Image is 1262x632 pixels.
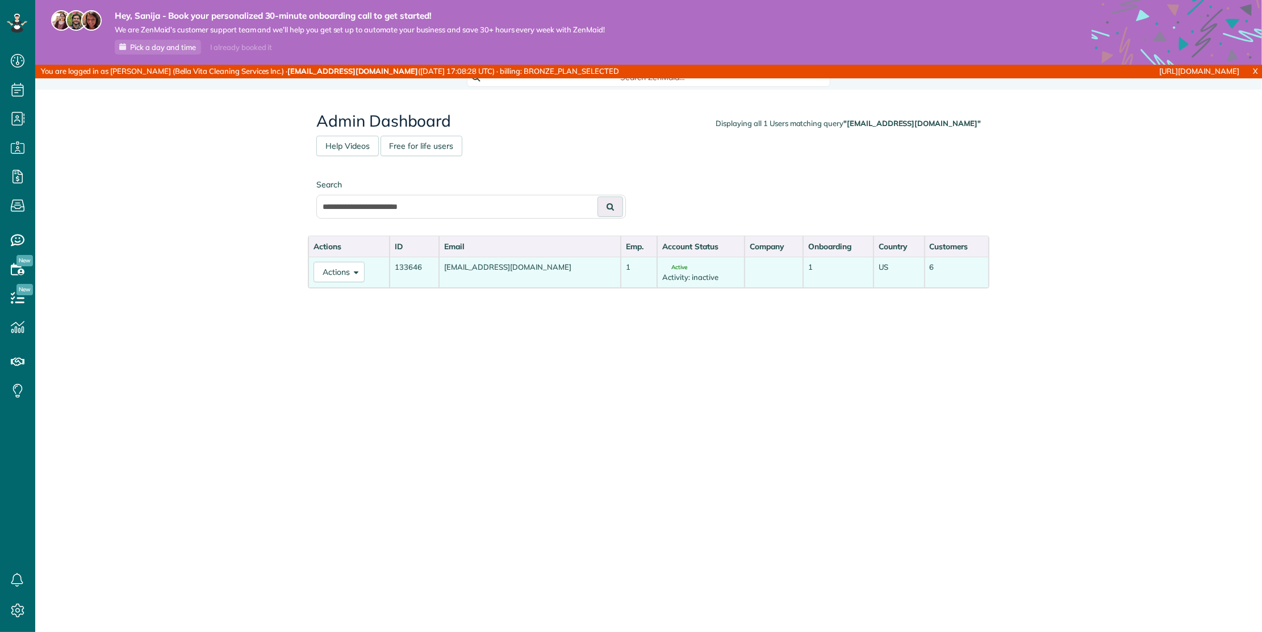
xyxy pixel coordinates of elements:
a: Pick a day and time [115,40,201,55]
h2: Admin Dashboard [316,112,981,130]
span: Pick a day and time [130,43,196,52]
div: Actions [314,241,385,252]
span: New [16,255,33,266]
strong: [EMAIL_ADDRESS][DOMAIN_NAME] [287,66,418,76]
div: Email [444,241,616,252]
a: [URL][DOMAIN_NAME] [1160,66,1239,76]
td: 133646 [390,257,439,288]
img: maria-72a9807cf96188c08ef61303f053569d2e2a8a1cde33d635c8a3ac13582a053d.jpg [51,10,72,31]
div: You are logged in as [PERSON_NAME] (Bella Vita Cleaning Services Inc.) · ([DATE] 17:08:28 UTC) · ... [35,65,839,78]
a: X [1248,65,1262,78]
span: We are ZenMaid’s customer support team and we’ll help you get set up to automate your business an... [115,25,605,35]
img: jorge-587dff0eeaa6aab1f244e6dc62b8924c3b6ad411094392a53c71c6c4a576187d.jpg [66,10,86,31]
strong: "[EMAIL_ADDRESS][DOMAIN_NAME]" [843,119,981,128]
td: 6 [925,257,989,288]
a: Help Videos [316,136,379,156]
div: Company [750,241,798,252]
span: Active [662,265,687,270]
div: Account Status [662,241,739,252]
div: ID [395,241,434,252]
td: 1 [803,257,874,288]
td: 1 [621,257,658,288]
strong: Hey, Sanija - Book your personalized 30-minute onboarding call to get started! [115,10,605,22]
div: Emp. [626,241,653,252]
div: Displaying all 1 Users matching query [716,118,981,129]
img: michelle-19f622bdf1676172e81f8f8fba1fb50e276960ebfe0243fe18214015130c80e4.jpg [81,10,102,31]
td: [EMAIL_ADDRESS][DOMAIN_NAME] [439,257,621,288]
a: Free for life users [381,136,462,156]
div: Country [879,241,920,252]
td: US [874,257,925,288]
label: Search [316,179,626,190]
div: Onboarding [808,241,868,252]
button: Actions [314,262,365,282]
div: I already booked it [203,40,279,55]
div: Customers [930,241,984,252]
span: New [16,284,33,295]
div: Activity: inactive [662,272,739,283]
